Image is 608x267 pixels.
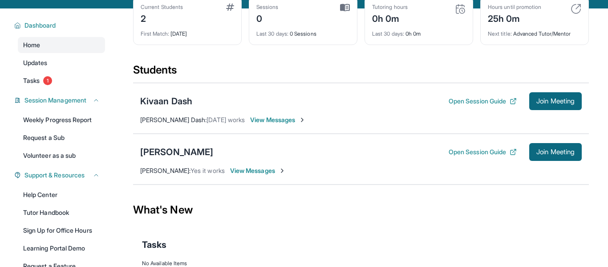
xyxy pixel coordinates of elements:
[226,4,234,11] img: card
[133,63,589,82] div: Students
[455,4,466,14] img: card
[43,76,52,85] span: 1
[449,97,517,106] button: Open Session Guide
[23,76,40,85] span: Tasks
[256,11,279,25] div: 0
[141,11,183,25] div: 2
[488,30,512,37] span: Next title :
[18,37,105,53] a: Home
[449,148,517,156] button: Open Session Guide
[488,4,541,11] div: Hours until promotion
[140,116,207,123] span: [PERSON_NAME] Dash :
[18,187,105,203] a: Help Center
[529,143,582,161] button: Join Meeting
[250,115,306,124] span: View Messages
[24,171,85,180] span: Support & Resources
[256,30,288,37] span: Last 30 days :
[207,116,245,123] span: [DATE] works
[529,92,582,110] button: Join Meeting
[340,4,350,12] img: card
[21,171,100,180] button: Support & Resources
[141,4,183,11] div: Current Students
[372,25,466,37] div: 0h 0m
[133,190,589,230] div: What's New
[18,222,105,238] a: Sign Up for Office Hours
[18,240,105,256] a: Learning Portal Demo
[488,25,581,37] div: Advanced Tutor/Mentor
[191,167,225,174] span: Yes it works
[21,21,100,30] button: Dashboard
[18,73,105,89] a: Tasks1
[24,21,56,30] span: Dashboard
[372,30,404,37] span: Last 30 days :
[140,146,213,158] div: [PERSON_NAME]
[142,238,166,251] span: Tasks
[230,166,286,175] span: View Messages
[18,112,105,128] a: Weekly Progress Report
[141,25,234,37] div: [DATE]
[372,11,408,25] div: 0h 0m
[372,4,408,11] div: Tutoring hours
[18,55,105,71] a: Updates
[536,149,575,155] span: Join Meeting
[24,96,86,105] span: Session Management
[23,41,40,49] span: Home
[141,30,169,37] span: First Match :
[142,260,580,267] div: No Available Items
[571,4,581,14] img: card
[256,25,350,37] div: 0 Sessions
[21,96,100,105] button: Session Management
[256,4,279,11] div: Sessions
[140,167,191,174] span: [PERSON_NAME] :
[279,167,286,174] img: Chevron-Right
[18,205,105,221] a: Tutor Handbook
[18,130,105,146] a: Request a Sub
[140,95,192,107] div: Kivaan Dash
[23,58,48,67] span: Updates
[536,99,575,104] span: Join Meeting
[299,116,306,123] img: Chevron-Right
[18,148,105,164] a: Volunteer as a sub
[488,11,541,25] div: 25h 0m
